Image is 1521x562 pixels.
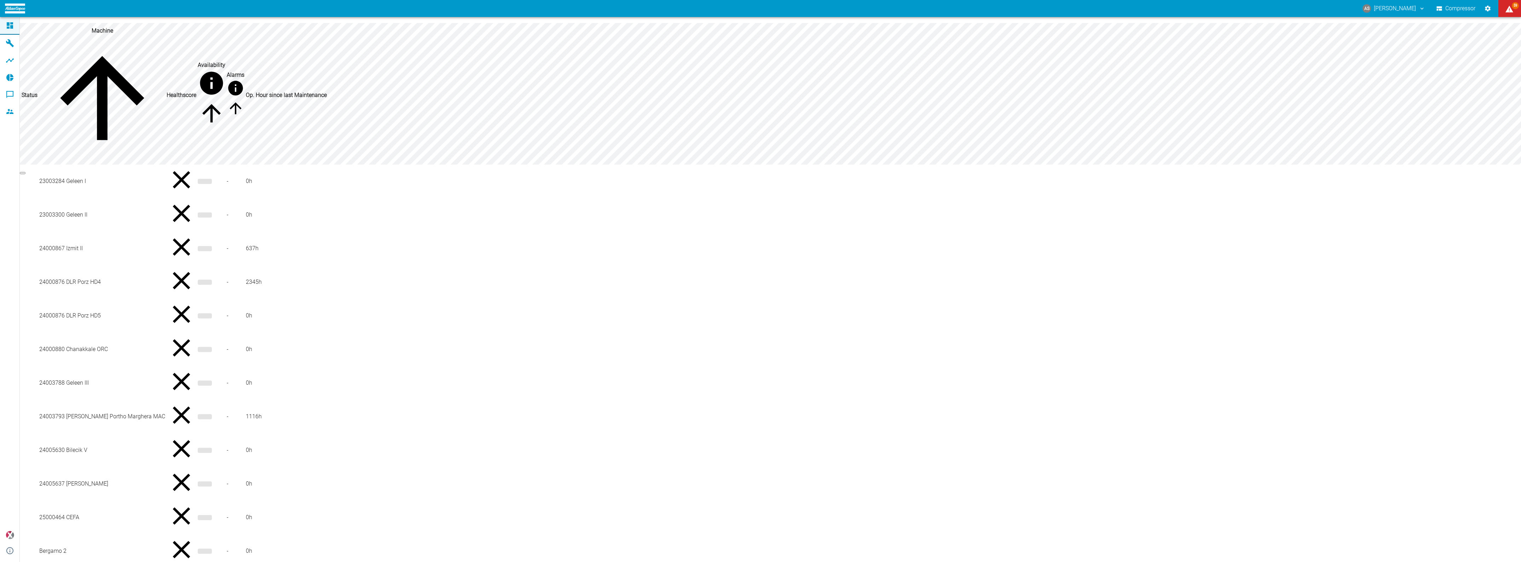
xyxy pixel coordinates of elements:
div: 0 h [246,311,327,320]
div: 1116 h [246,412,327,421]
div: No data [167,266,196,298]
div: 0 h [246,211,327,219]
th: Healthscore [166,26,197,164]
button: Settings [1481,2,1494,15]
div: No data [167,165,196,197]
span: - [227,211,229,218]
div: calculated for the last 7 days [227,71,244,99]
td: 24005630 Bilecik V [39,434,166,466]
button: Compressor [1435,2,1477,15]
span: - [227,480,229,487]
div: No data [167,199,196,231]
div: 0 h [246,379,327,387]
td: 23003284 Geleen I [39,165,166,197]
div: No data [167,468,196,500]
span: - [227,447,229,453]
div: 0 h [246,446,327,454]
td: 23003300 Geleen II [39,198,166,231]
td: 24000867 Izmit II [39,232,166,265]
span: - [227,346,229,352]
span: - [227,279,229,285]
div: AS [1363,4,1371,13]
span: - [227,514,229,521]
td: 24000876 DLR Porz HD5 [39,299,166,332]
div: No data [167,333,196,365]
td: 25000464 CEFA [39,501,166,534]
th: Status [21,26,38,164]
td: 24005637 [PERSON_NAME] [39,467,166,500]
button: andreas.schmitt@atlascopco.com [1361,2,1426,15]
span: - [227,379,229,386]
span: - [227,547,229,554]
span: - [227,312,229,319]
th: Op. Hour since last Maintenance [245,26,327,164]
div: No data [167,232,196,264]
td: 24003793 [PERSON_NAME] Portho Marghera MAC [39,400,166,433]
img: Xplore Logo [6,531,14,539]
canvas: Map [20,23,1521,165]
div: No data [167,400,196,432]
div: 0 h [246,513,327,522]
div: No data [167,434,196,466]
span: Machine [39,27,165,162]
div: No data [167,367,196,399]
div: No data [167,501,196,533]
span: - [227,178,229,184]
div: 2345 h [246,278,327,286]
img: logo [5,4,25,13]
div: 0 h [246,345,327,354]
div: 0 h [246,177,327,185]
td: 24000876 DLR Porz HD4 [39,265,166,298]
span: - [227,413,229,420]
span: 59 [1512,2,1519,9]
div: 0 h [246,547,327,555]
td: 24003788 Geleen III [39,366,166,399]
div: 0 h [246,480,327,488]
td: 24000880 Chanakkale ORC [39,333,166,366]
div: 637 h [246,244,327,253]
div: No data [167,299,196,332]
div: calculated for the last 7 days [198,61,225,99]
span: - [227,245,229,252]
